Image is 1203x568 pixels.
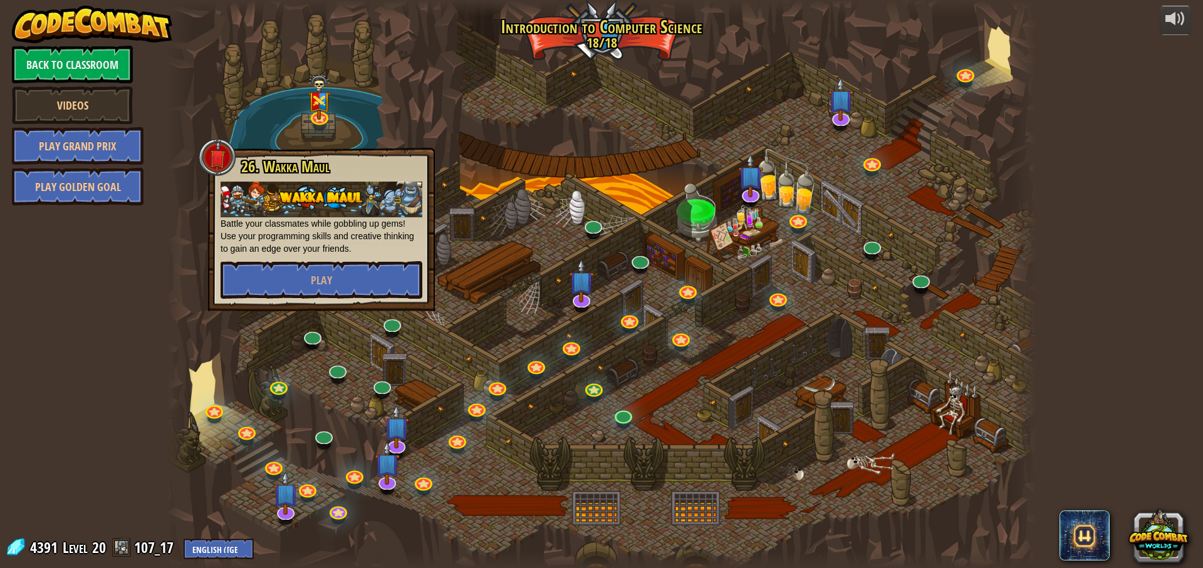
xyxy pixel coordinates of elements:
[569,259,594,302] img: level-banner-unstarted-subscriber.png
[737,154,763,197] img: level-banner-unstarted-subscriber.png
[30,537,61,557] span: 4391
[828,77,853,120] img: level-banner-unstarted-subscriber.png
[311,272,332,288] span: Play
[12,86,133,124] a: Videos
[92,537,106,557] span: 20
[12,46,133,83] a: Back to Classroom
[375,441,400,485] img: level-banner-unstarted-subscriber.png
[134,537,177,557] a: 107_17
[221,261,422,299] button: Play
[308,74,331,120] img: level-banner-multiplayer.png
[221,182,422,217] img: Nov17 wakka maul
[1160,6,1191,35] button: Adjust volume
[12,6,172,43] img: CodeCombat - Learn how to code by playing a game
[273,472,298,515] img: level-banner-unstarted-subscriber.png
[12,168,143,205] a: Play Golden Goal
[241,156,330,177] span: 26. Wakka Maul
[221,182,422,255] p: Battle your classmates while gobbling up gems! Use your programming skills and creative thinking ...
[63,537,88,558] span: Level
[12,127,143,165] a: Play Grand Prix
[384,405,409,448] img: level-banner-unstarted-subscriber.png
